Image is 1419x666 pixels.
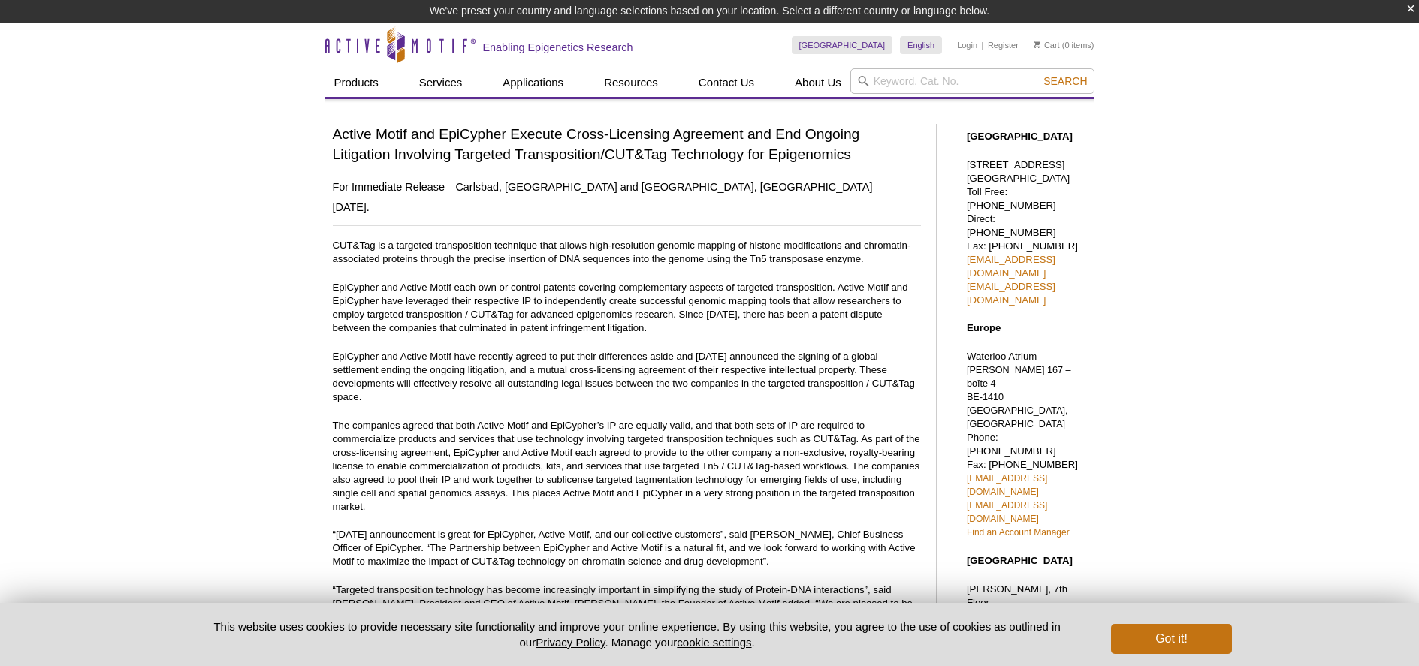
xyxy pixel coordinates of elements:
[967,158,1087,307] p: [STREET_ADDRESS] [GEOGRAPHIC_DATA] Toll Free: [PHONE_NUMBER] Direct: [PHONE_NUMBER] Fax: [PHONE_N...
[988,40,1019,50] a: Register
[1043,75,1087,87] span: Search
[333,177,921,218] h2: For Immediate Release—Carlsbad, [GEOGRAPHIC_DATA] and [GEOGRAPHIC_DATA], [GEOGRAPHIC_DATA] —[DATE].
[1039,74,1091,88] button: Search
[410,68,472,97] a: Services
[967,254,1055,279] a: [EMAIL_ADDRESS][DOMAIN_NAME]
[536,636,605,649] a: Privacy Policy
[333,583,921,624] p: “Targeted transposition technology has become increasingly important in simplifying the study of ...
[595,68,667,97] a: Resources
[792,36,893,54] a: [GEOGRAPHIC_DATA]
[967,350,1087,539] p: Waterloo Atrium Phone: [PHONE_NUMBER] Fax: [PHONE_NUMBER]
[967,473,1047,497] a: [EMAIL_ADDRESS][DOMAIN_NAME]
[1034,36,1094,54] li: (0 items)
[677,636,751,649] button: cookie settings
[690,68,763,97] a: Contact Us
[967,527,1070,538] a: Find an Account Manager
[494,68,572,97] a: Applications
[188,619,1087,650] p: This website uses cookies to provide necessary site functionality and improve your online experie...
[333,124,921,166] h1: Active Motif and EpiCypher Execute Cross-Licensing Agreement and End Ongoing Litigation Involving...
[333,281,921,335] p: EpiCypher and Active Motif each own or control patents covering complementary aspects of targeted...
[967,131,1073,142] strong: [GEOGRAPHIC_DATA]
[786,68,850,97] a: About Us
[1034,40,1060,50] a: Cart
[333,419,921,514] p: The companies agreed that both Active Motif and EpiCypher’s IP are equally valid, and that both s...
[967,281,1055,306] a: [EMAIL_ADDRESS][DOMAIN_NAME]
[900,36,942,54] a: English
[982,36,984,54] li: |
[1034,41,1040,48] img: Your Cart
[483,41,633,54] h2: Enabling Epigenetics Research
[850,68,1094,94] input: Keyword, Cat. No.
[967,555,1073,566] strong: [GEOGRAPHIC_DATA]
[333,528,921,568] p: “[DATE] announcement is great for EpiCypher, Active Motif, and our collective customers”, said [P...
[967,322,1001,333] strong: Europe
[967,500,1047,524] a: [EMAIL_ADDRESS][DOMAIN_NAME]
[325,68,388,97] a: Products
[333,239,921,266] p: CUT&Tag is a targeted transposition technique that allows high-resolution genomic mapping of hist...
[957,40,977,50] a: Login
[333,350,921,404] p: EpiCypher and Active Motif have recently agreed to put their differences aside and [DATE] announc...
[1111,624,1231,654] button: Got it!
[967,365,1071,429] span: [PERSON_NAME] 167 – boîte 4 BE-1410 [GEOGRAPHIC_DATA], [GEOGRAPHIC_DATA]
